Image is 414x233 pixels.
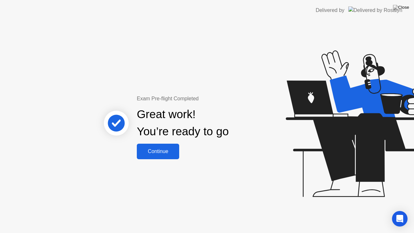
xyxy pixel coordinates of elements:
div: Open Intercom Messenger [392,211,408,227]
div: Delivered by [316,6,344,14]
img: Delivered by Rosalyn [348,6,402,14]
div: Exam Pre-flight Completed [137,95,270,103]
img: Close [393,5,409,10]
button: Continue [137,144,179,159]
div: Continue [139,149,177,154]
div: Great work! You’re ready to go [137,106,229,140]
